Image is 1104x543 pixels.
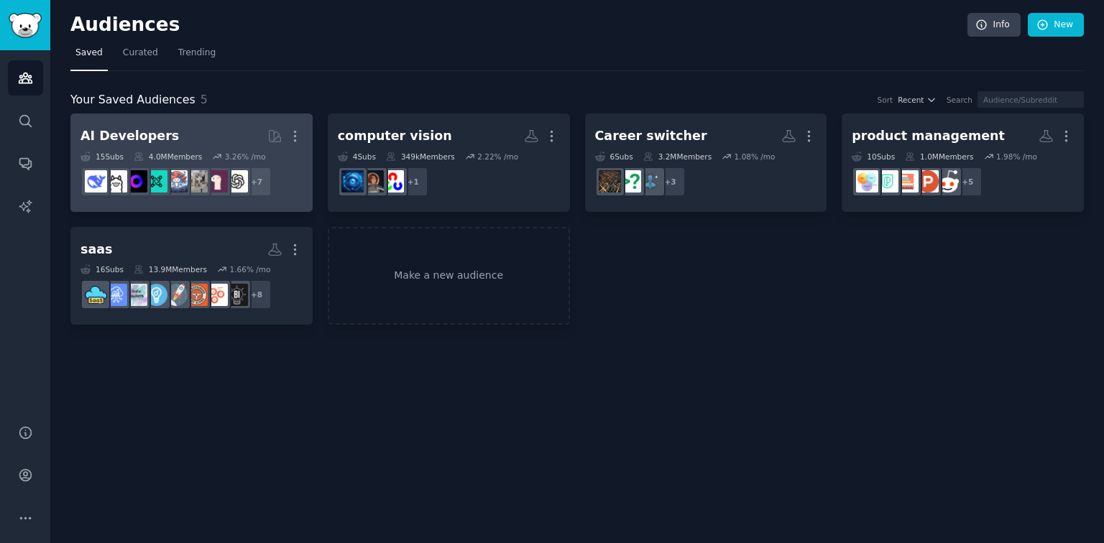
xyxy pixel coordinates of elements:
[226,170,248,192] img: OpenAI
[105,284,127,306] img: SaaSSales
[185,170,208,192] img: ChatGPTCoding
[85,284,107,306] img: micro_saas
[619,170,641,192] img: cscareerquestions
[595,127,707,145] div: Career switcher
[842,113,1084,212] a: product management10Subs1.0MMembers1.98% /mo+5salesProductHuntersprojectmanagementProductMgmtProd...
[134,264,207,274] div: 13.9M Members
[85,170,107,192] img: DeepSeek
[398,167,428,197] div: + 1
[852,152,895,162] div: 10 Sub s
[125,284,147,306] img: indiehackers
[206,170,228,192] img: LocalLLaMA
[125,170,147,192] img: LocalLLM
[70,227,313,325] a: saas16Subs13.9MMembers1.66% /mo+8Business_IdeasGrowthHackingEntrepreneurRideAlongstartupsEntrepre...
[382,170,404,192] img: opencv
[643,152,712,162] div: 3.2M Members
[896,170,919,192] img: projectmanagement
[80,241,112,259] div: saas
[178,47,216,60] span: Trending
[937,170,959,192] img: sales
[80,264,124,274] div: 16 Sub s
[585,113,827,212] a: Career switcher6Subs3.2MMembers1.08% /mo+3careerchangecscareerquestionscscareers
[916,170,939,192] img: ProductHunters
[165,170,188,192] img: AI_Agents
[70,91,195,109] span: Your Saved Audiences
[134,152,202,162] div: 4.0M Members
[70,113,313,212] a: AI Developers15Subs4.0MMembers3.26% /mo+7OpenAILocalLLaMAChatGPTCodingAI_AgentsLLMDevsLocalLLMoll...
[898,95,924,105] span: Recent
[165,284,188,306] img: startups
[118,42,163,71] a: Curated
[996,152,1037,162] div: 1.98 % /mo
[80,152,124,162] div: 15 Sub s
[105,170,127,192] img: ollama
[639,170,661,192] img: careerchange
[876,170,898,192] img: ProductMgmt
[735,152,776,162] div: 1.08 % /mo
[145,284,167,306] img: Entrepreneur
[905,152,973,162] div: 1.0M Members
[70,14,967,37] h2: Audiences
[145,170,167,192] img: LLMDevs
[206,284,228,306] img: GrowthHacking
[226,284,248,306] img: Business_Ideas
[75,47,103,60] span: Saved
[338,127,452,145] div: computer vision
[241,279,272,310] div: + 8
[386,152,455,162] div: 349k Members
[967,13,1021,37] a: Info
[328,227,570,325] a: Make a new audience
[1028,13,1084,37] a: New
[977,91,1084,108] input: Audience/Subreddit
[9,13,42,38] img: GummySearch logo
[952,167,983,197] div: + 5
[362,170,384,192] img: ComputerVisionGroup
[852,127,1005,145] div: product management
[341,170,364,192] img: computervision
[595,152,633,162] div: 6 Sub s
[477,152,518,162] div: 2.22 % /mo
[173,42,221,71] a: Trending
[229,264,270,274] div: 1.66 % /mo
[123,47,158,60] span: Curated
[338,152,376,162] div: 4 Sub s
[947,95,972,105] div: Search
[856,170,878,192] img: ProductManagement
[898,95,937,105] button: Recent
[225,152,266,162] div: 3.26 % /mo
[201,93,208,106] span: 5
[241,167,272,197] div: + 7
[185,284,208,306] img: EntrepreneurRideAlong
[80,127,179,145] div: AI Developers
[878,95,893,105] div: Sort
[599,170,621,192] img: cscareers
[655,167,686,197] div: + 3
[70,42,108,71] a: Saved
[328,113,570,212] a: computer vision4Subs349kMembers2.22% /mo+1opencvComputerVisionGroupcomputervision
